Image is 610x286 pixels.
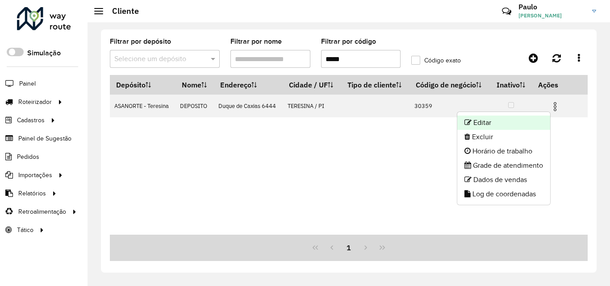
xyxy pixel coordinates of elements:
[17,225,33,235] span: Tático
[490,75,532,95] th: Inativo
[409,75,490,95] th: Código de negócio
[457,158,550,173] li: Grade de atendimento
[457,130,550,144] li: Excluir
[409,95,490,117] td: 30359
[321,36,376,47] label: Filtrar por código
[18,134,71,143] span: Painel de Sugestão
[110,95,175,117] td: ASANORTE - Teresina
[214,95,283,117] td: Duque de Caxias 6444
[457,187,550,201] li: Log de coordenadas
[230,36,282,47] label: Filtrar por nome
[457,116,550,130] li: Editar
[518,12,585,20] span: [PERSON_NAME]
[103,6,139,16] h2: Cliente
[457,144,550,158] li: Horário de trabalho
[497,2,516,21] a: Contato Rápido
[19,79,36,88] span: Painel
[110,36,171,47] label: Filtrar por depósito
[283,75,341,95] th: Cidade / UF
[518,3,585,11] h3: Paulo
[341,75,409,95] th: Tipo de cliente
[532,75,585,94] th: Ações
[17,116,45,125] span: Cadastros
[175,75,214,95] th: Nome
[17,152,39,162] span: Pedidos
[411,56,461,65] label: Código exato
[283,95,341,117] td: TERESINA / PI
[18,189,46,198] span: Relatórios
[18,97,52,107] span: Roteirizador
[27,48,61,58] label: Simulação
[18,170,52,180] span: Importações
[340,239,357,256] button: 1
[175,95,214,117] td: DEPOSITO
[110,75,175,95] th: Depósito
[457,173,550,187] li: Dados de vendas
[18,207,66,216] span: Retroalimentação
[214,75,283,95] th: Endereço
